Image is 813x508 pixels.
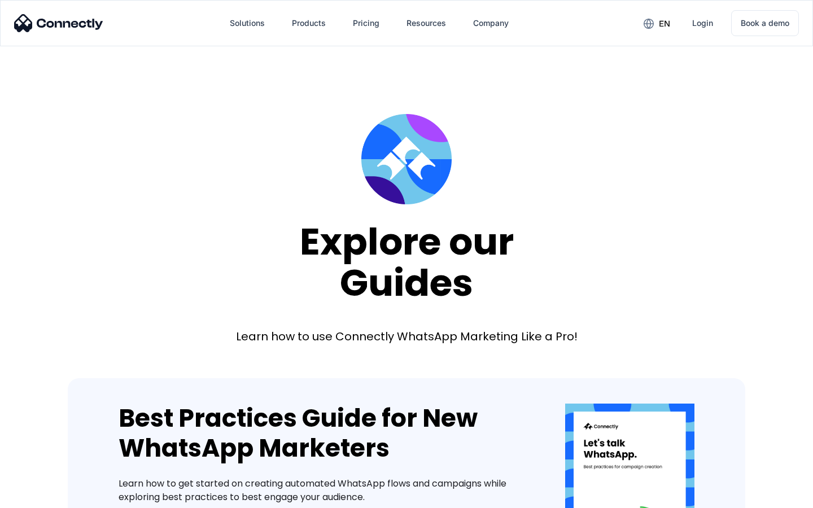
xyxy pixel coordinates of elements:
[344,10,388,37] a: Pricing
[300,221,514,303] div: Explore our Guides
[692,15,713,31] div: Login
[23,488,68,504] ul: Language list
[11,488,68,504] aside: Language selected: English
[119,477,531,504] div: Learn how to get started on creating automated WhatsApp flows and campaigns while exploring best ...
[353,15,379,31] div: Pricing
[292,15,326,31] div: Products
[119,404,531,463] div: Best Practices Guide for New WhatsApp Marketers
[14,14,103,32] img: Connectly Logo
[683,10,722,37] a: Login
[230,15,265,31] div: Solutions
[473,15,509,31] div: Company
[731,10,799,36] a: Book a demo
[659,16,670,32] div: en
[406,15,446,31] div: Resources
[236,329,578,344] div: Learn how to use Connectly WhatsApp Marketing Like a Pro!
